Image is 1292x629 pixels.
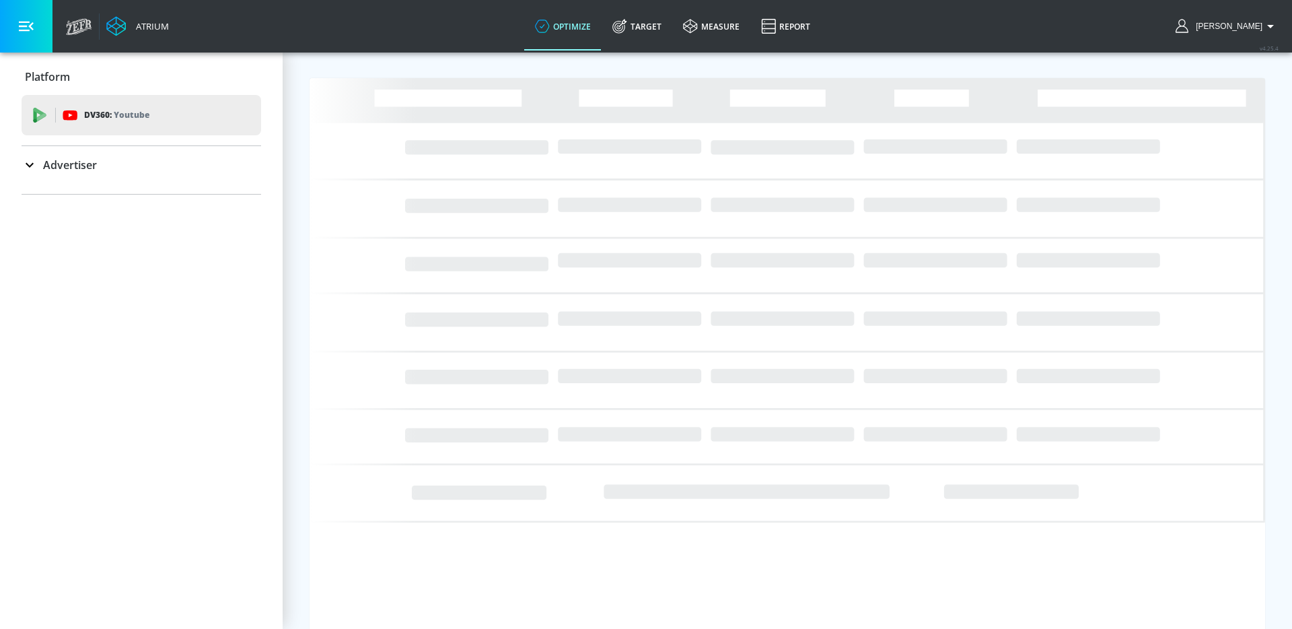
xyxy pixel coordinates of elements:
[106,16,169,36] a: Atrium
[1190,22,1262,31] span: login as: anthony.rios@zefr.com
[1176,18,1279,34] button: [PERSON_NAME]
[1260,44,1279,52] span: v 4.25.4
[750,2,821,51] a: Report
[84,108,149,123] p: DV360:
[25,69,70,84] p: Platform
[22,95,261,135] div: DV360: Youtube
[22,146,261,184] div: Advertiser
[602,2,672,51] a: Target
[114,108,149,122] p: Youtube
[131,20,169,32] div: Atrium
[43,158,97,172] p: Advertiser
[22,58,261,96] div: Platform
[672,2,750,51] a: measure
[524,2,602,51] a: optimize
